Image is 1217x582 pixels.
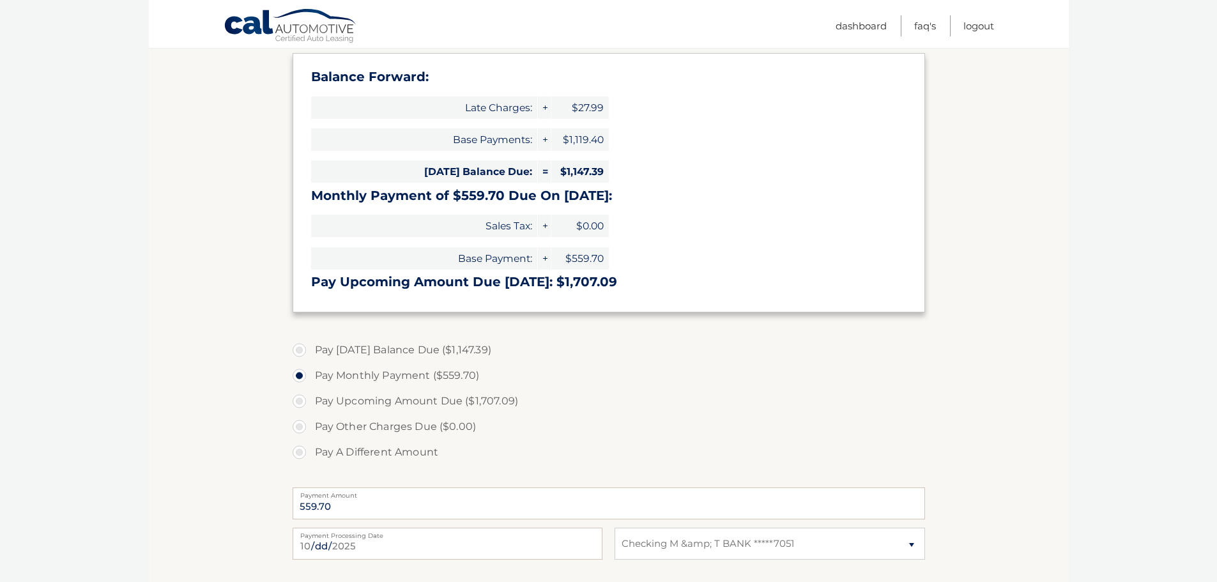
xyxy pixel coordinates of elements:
[311,96,537,119] span: Late Charges:
[551,160,609,183] span: $1,147.39
[311,128,537,151] span: Base Payments:
[551,215,609,237] span: $0.00
[293,487,925,519] input: Payment Amount
[224,8,358,45] a: Cal Automotive
[538,247,551,270] span: +
[311,215,537,237] span: Sales Tax:
[551,96,609,119] span: $27.99
[538,128,551,151] span: +
[311,274,907,290] h3: Pay Upcoming Amount Due [DATE]: $1,707.09
[551,247,609,270] span: $559.70
[293,487,925,498] label: Payment Amount
[293,388,925,414] label: Pay Upcoming Amount Due ($1,707.09)
[551,128,609,151] span: $1,119.40
[311,160,537,183] span: [DATE] Balance Due:
[311,188,907,204] h3: Monthly Payment of $559.70 Due On [DATE]:
[914,15,936,36] a: FAQ's
[293,528,602,538] label: Payment Processing Date
[963,15,994,36] a: Logout
[293,440,925,465] label: Pay A Different Amount
[311,69,907,85] h3: Balance Forward:
[538,160,551,183] span: =
[311,247,537,270] span: Base Payment:
[293,528,602,560] input: Payment Date
[538,215,551,237] span: +
[293,414,925,440] label: Pay Other Charges Due ($0.00)
[293,363,925,388] label: Pay Monthly Payment ($559.70)
[836,15,887,36] a: Dashboard
[538,96,551,119] span: +
[293,337,925,363] label: Pay [DATE] Balance Due ($1,147.39)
